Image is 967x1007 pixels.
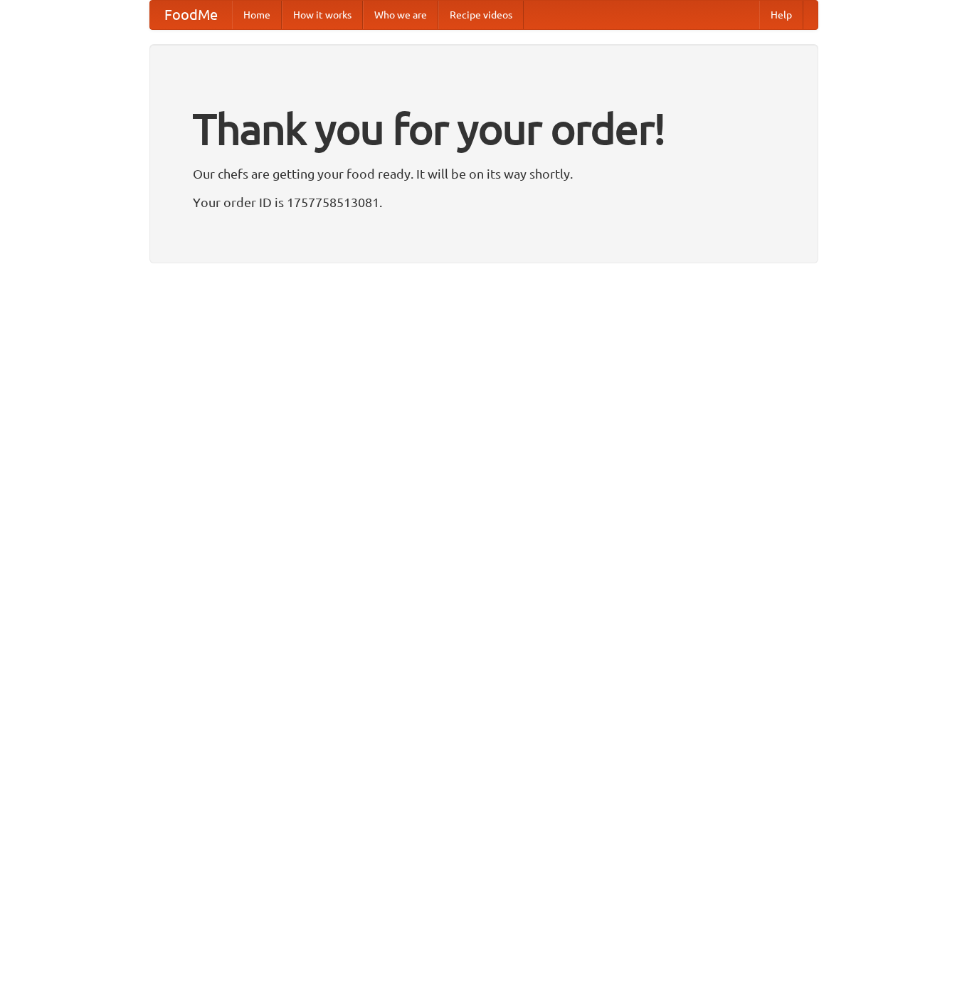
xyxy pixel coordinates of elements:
a: Who we are [363,1,438,29]
p: Our chefs are getting your food ready. It will be on its way shortly. [193,163,775,184]
a: Home [232,1,282,29]
a: Help [759,1,803,29]
a: Recipe videos [438,1,524,29]
a: FoodMe [150,1,232,29]
h1: Thank you for your order! [193,95,775,163]
a: How it works [282,1,363,29]
p: Your order ID is 1757758513081. [193,191,775,213]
